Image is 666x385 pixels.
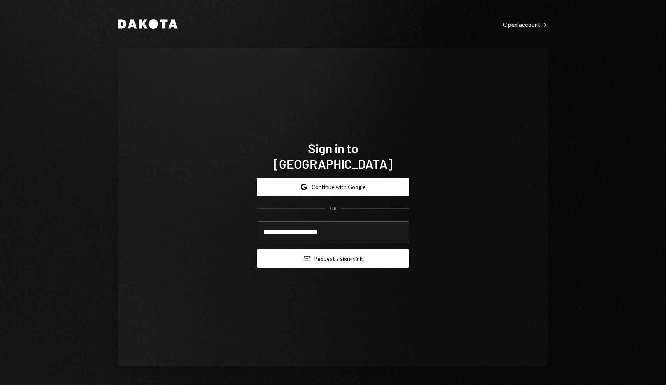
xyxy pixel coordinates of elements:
div: Open account [503,21,548,28]
div: OR [330,205,337,212]
button: Request a signinlink [257,249,409,268]
button: Continue with Google [257,178,409,196]
h1: Sign in to [GEOGRAPHIC_DATA] [257,140,409,171]
a: Open account [503,20,548,28]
